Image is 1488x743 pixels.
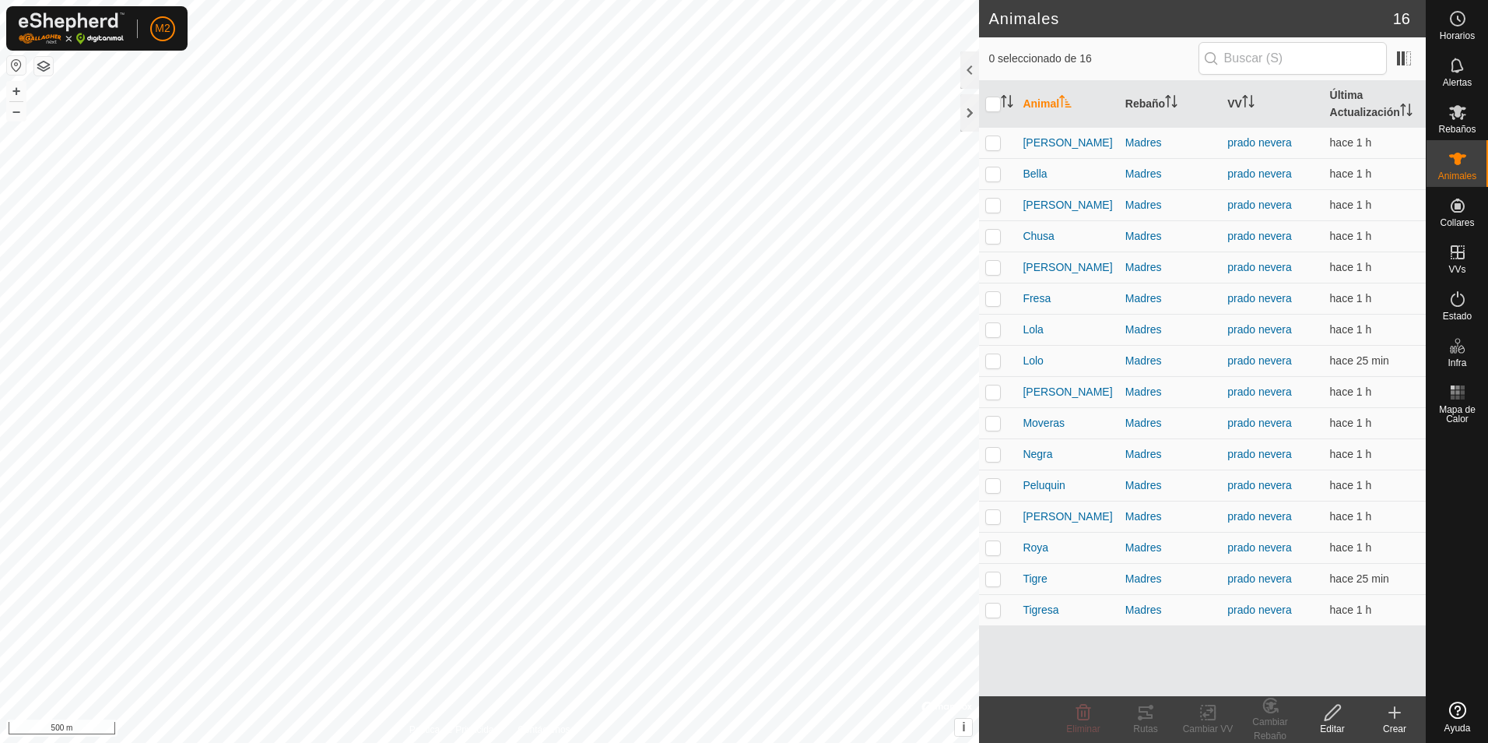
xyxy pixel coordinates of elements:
[1125,446,1215,463] div: Madres
[1023,228,1054,245] span: Chusa
[1119,81,1221,128] th: Rebaño
[1330,230,1372,242] span: 26 sept 2025, 7:25
[1227,510,1292,523] a: prado nevera
[1023,509,1112,525] span: [PERSON_NAME]
[1177,722,1239,736] div: Cambiar VV
[518,723,570,737] a: Contáctenos
[1430,405,1484,424] span: Mapa de Calor
[1448,358,1466,368] span: Infra
[1330,386,1372,398] span: 26 sept 2025, 7:25
[1125,259,1215,276] div: Madres
[1227,354,1292,367] a: prado nevera
[1448,265,1465,274] span: VVs
[1125,228,1215,245] div: Madres
[1363,722,1426,736] div: Crear
[1227,199,1292,211] a: prado nevera
[1227,541,1292,554] a: prado nevera
[1330,167,1372,180] span: 26 sept 2025, 7:25
[1023,602,1058,618] span: Tigresa
[1066,724,1100,734] span: Eliminar
[1125,384,1215,400] div: Madres
[1227,323,1292,336] a: prado nevera
[1400,106,1413,118] p-sorticon: Activar para ordenar
[1114,722,1177,736] div: Rutas
[1330,541,1372,554] span: 26 sept 2025, 7:25
[1242,97,1255,110] p-sorticon: Activar para ordenar
[1023,259,1112,276] span: [PERSON_NAME]
[1198,42,1387,75] input: Buscar (S)
[1227,417,1292,429] a: prado nevera
[1221,81,1323,128] th: VV
[1125,291,1215,307] div: Madres
[1440,218,1474,227] span: Collares
[1125,197,1215,213] div: Madres
[155,20,170,37] span: M2
[1227,261,1292,273] a: prado nevera
[1239,715,1301,743] div: Cambiar Rebaño
[19,12,125,44] img: Logo Gallagher
[7,82,26,100] button: +
[1227,448,1292,460] a: prado nevera
[1001,97,1013,110] p-sorticon: Activar para ordenar
[1443,78,1472,87] span: Alertas
[1330,323,1372,336] span: 26 sept 2025, 7:25
[34,57,53,76] button: Capas del Mapa
[1444,724,1471,733] span: Ayuda
[1330,572,1389,585] span: 26 sept 2025, 8:25
[1016,81,1118,128] th: Animal
[1125,135,1215,151] div: Madres
[1023,477,1065,494] span: Peluquin
[7,56,26,75] button: Restablecer Mapa
[1023,540,1048,556] span: Roya
[1023,571,1047,587] span: Tigre
[1227,572,1292,585] a: prado nevera
[1330,199,1372,211] span: 26 sept 2025, 7:25
[1440,31,1475,40] span: Horarios
[1438,171,1476,181] span: Animales
[1125,322,1215,338] div: Madres
[962,720,965,734] span: i
[988,9,1392,28] h2: Animales
[1125,477,1215,494] div: Madres
[1393,7,1410,30] span: 16
[1301,722,1363,736] div: Editar
[1227,167,1292,180] a: prado nevera
[1227,136,1292,149] a: prado nevera
[1438,125,1476,134] span: Rebaños
[1023,135,1112,151] span: [PERSON_NAME]
[1023,291,1051,307] span: Fresa
[1023,446,1052,463] span: Negra
[1443,312,1472,321] span: Estado
[1023,197,1112,213] span: [PERSON_NAME]
[1330,261,1372,273] span: 26 sept 2025, 7:25
[1125,602,1215,618] div: Madres
[1023,415,1065,431] span: Moveras
[409,723,499,737] a: Política de Privacidad
[1330,136,1372,149] span: 26 sept 2025, 7:25
[1125,540,1215,556] div: Madres
[1227,604,1292,616] a: prado nevera
[1023,384,1112,400] span: [PERSON_NAME]
[1330,292,1372,305] span: 26 sept 2025, 7:25
[1330,604,1372,616] span: 26 sept 2025, 7:25
[1227,292,1292,305] a: prado nevera
[1330,448,1372,460] span: 26 sept 2025, 7:25
[1125,415,1215,431] div: Madres
[1125,166,1215,182] div: Madres
[7,102,26,121] button: –
[1330,354,1389,367] span: 26 sept 2025, 8:25
[1125,571,1215,587] div: Madres
[1427,695,1488,739] a: Ayuda
[955,719,972,736] button: i
[1023,166,1047,182] span: Bella
[1330,479,1372,491] span: 26 sept 2025, 7:25
[1330,417,1372,429] span: 26 sept 2025, 7:25
[1023,322,1043,338] span: Lola
[1330,510,1372,523] span: 26 sept 2025, 7:25
[988,51,1198,67] span: 0 seleccionado de 16
[1125,509,1215,525] div: Madres
[1227,386,1292,398] a: prado nevera
[1227,230,1292,242] a: prado nevera
[1165,97,1177,110] p-sorticon: Activar para ordenar
[1227,479,1292,491] a: prado nevera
